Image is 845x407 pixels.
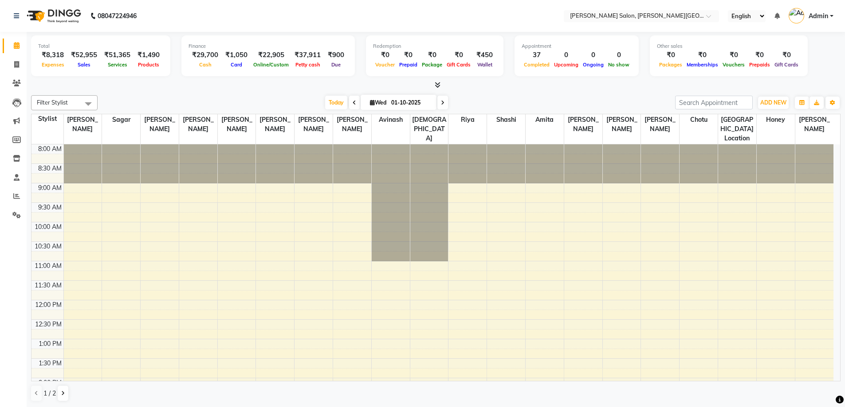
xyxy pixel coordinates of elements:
span: [PERSON_NAME] [333,114,371,135]
span: Sales [75,62,93,68]
span: [PERSON_NAME] [141,114,179,135]
span: Vouchers [720,62,747,68]
div: ₹450 [473,50,496,60]
span: [PERSON_NAME] [179,114,217,135]
div: ₹52,955 [67,50,101,60]
div: ₹37,911 [291,50,324,60]
div: ₹29,700 [189,50,222,60]
span: Chotu [680,114,718,125]
div: 0 [606,50,632,60]
div: Redemption [373,43,496,50]
img: Admin [789,8,804,23]
div: Appointment [522,43,632,50]
div: ₹0 [420,50,444,60]
div: ₹0 [397,50,420,60]
span: Cash [197,62,214,68]
span: Riya [448,114,487,125]
div: ₹900 [324,50,348,60]
span: Admin [809,12,828,21]
div: 12:00 PM [33,300,63,310]
div: 1:30 PM [37,359,63,368]
span: Products [136,62,161,68]
span: Online/Custom [251,62,291,68]
div: 9:30 AM [36,203,63,212]
span: Wed [368,99,389,106]
div: Other sales [657,43,801,50]
div: ₹0 [657,50,684,60]
span: Sagar [102,114,140,125]
span: Memberships [684,62,720,68]
span: [PERSON_NAME] [256,114,294,135]
span: Shashi [487,114,525,125]
button: ADD NEW [758,97,789,109]
div: 8:00 AM [36,144,63,154]
span: Packages [657,62,684,68]
div: 9:00 AM [36,183,63,193]
span: Due [329,62,343,68]
div: 1:00 PM [37,339,63,349]
span: 1 / 2 [43,389,56,398]
input: Search Appointment [675,96,753,109]
span: Wallet [475,62,495,68]
div: 0 [581,50,606,60]
span: Completed [522,62,552,68]
span: Prepaid [397,62,420,68]
div: 10:00 AM [33,222,63,232]
div: 12:30 PM [33,320,63,329]
span: ADD NEW [760,99,786,106]
span: [PERSON_NAME] [641,114,679,135]
div: 11:00 AM [33,261,63,271]
div: ₹51,365 [101,50,134,60]
span: Services [106,62,130,68]
span: Expenses [39,62,67,68]
div: ₹22,905 [251,50,291,60]
div: Total [38,43,163,50]
span: Gift Cards [444,62,473,68]
span: [PERSON_NAME] [795,114,833,135]
div: ₹0 [684,50,720,60]
span: [PERSON_NAME] [295,114,333,135]
div: ₹0 [373,50,397,60]
span: Prepaids [747,62,772,68]
span: Voucher [373,62,397,68]
div: 11:30 AM [33,281,63,290]
span: Ongoing [581,62,606,68]
div: Finance [189,43,348,50]
div: 8:30 AM [36,164,63,173]
span: [GEOGRAPHIC_DATA] Location [718,114,756,144]
span: Package [420,62,444,68]
span: Petty cash [293,62,322,68]
span: [PERSON_NAME] [218,114,256,135]
div: ₹0 [444,50,473,60]
div: ₹1,490 [134,50,163,60]
span: Card [228,62,244,68]
div: ₹0 [772,50,801,60]
span: Filter Stylist [37,99,68,106]
span: Today [325,96,347,109]
span: No show [606,62,632,68]
span: Upcoming [552,62,581,68]
div: 37 [522,50,552,60]
span: Avinash [372,114,410,125]
div: 0 [552,50,581,60]
div: 2:00 PM [37,378,63,388]
span: Honey [757,114,795,125]
span: Gift Cards [772,62,801,68]
div: ₹8,318 [38,50,67,60]
img: logo [23,4,83,28]
div: 10:30 AM [33,242,63,251]
div: ₹0 [720,50,747,60]
span: [PERSON_NAME] [64,114,102,135]
b: 08047224946 [98,4,137,28]
div: ₹1,050 [222,50,251,60]
div: Stylist [31,114,63,124]
span: [PERSON_NAME] [564,114,602,135]
span: Amita [526,114,564,125]
span: [PERSON_NAME] [603,114,641,135]
div: ₹0 [747,50,772,60]
span: [DEMOGRAPHIC_DATA] [410,114,448,144]
input: 2025-10-01 [389,96,433,109]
